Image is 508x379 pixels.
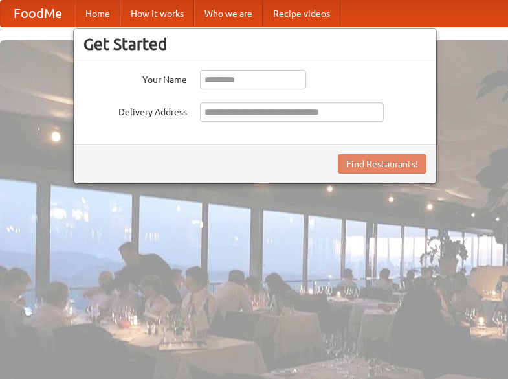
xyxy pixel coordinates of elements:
[83,70,187,86] label: Your Name
[120,1,194,27] a: How it works
[194,1,263,27] a: Who we are
[75,1,120,27] a: Home
[263,1,340,27] a: Recipe videos
[1,1,75,27] a: FoodMe
[338,154,426,174] button: Find Restaurants!
[83,102,187,119] label: Delivery Address
[83,34,426,54] h3: Get Started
